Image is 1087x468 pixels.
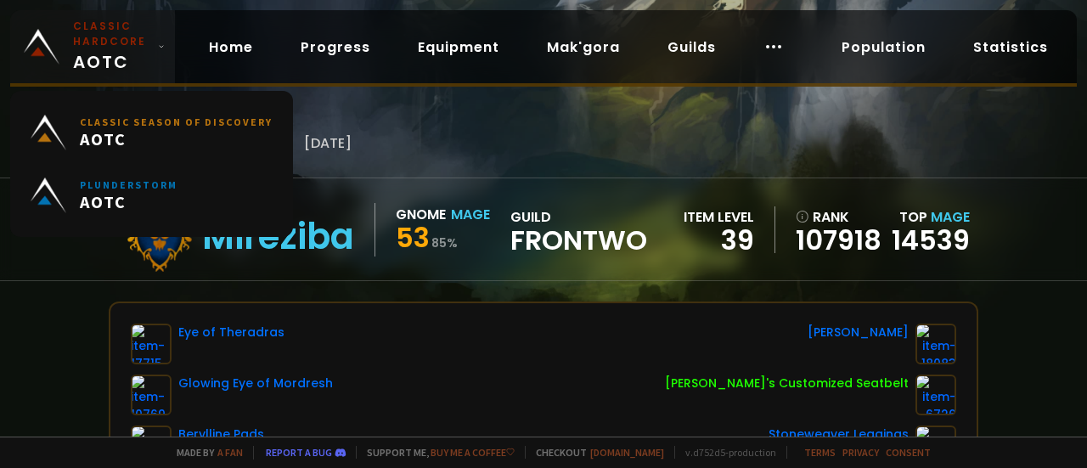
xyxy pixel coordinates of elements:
a: [DOMAIN_NAME] [590,446,664,459]
span: Mage [931,207,970,227]
span: [DATE] [304,133,352,154]
img: item-17715 [131,324,172,364]
span: 53 [396,218,430,257]
a: Population [828,30,939,65]
small: Plunderstorm [80,178,177,191]
div: Mireziba [202,224,354,250]
span: Checkout [525,446,664,459]
img: item-10769 [131,375,172,415]
img: item-18083 [915,324,956,364]
a: Classic Season of DiscoveryAOTC [20,101,283,164]
div: item level [684,206,754,228]
span: AOTC [80,128,273,149]
div: Glowing Eye of Mordresh [178,375,333,392]
div: [PERSON_NAME] [808,324,909,341]
a: Consent [886,446,931,459]
a: 14539 [892,221,970,259]
span: v. d752d5 - production [674,446,776,459]
a: Guilds [654,30,729,65]
div: Top [892,206,970,228]
span: Made by [166,446,243,459]
div: 39 [684,228,754,253]
small: Classic Hardcore [73,19,151,49]
span: Frontwo [510,228,647,253]
a: PlunderstormAOTC [20,164,283,227]
a: Privacy [842,446,879,459]
div: rank [796,206,881,228]
div: Gnome [396,204,446,225]
small: Classic Season of Discovery [80,116,273,128]
div: Stoneweaver Leggings [769,426,909,443]
a: Mak'gora [533,30,634,65]
a: 107918 [796,228,881,253]
a: Classic HardcoreAOTC [10,10,175,83]
a: Report a bug [266,446,332,459]
span: AOTC [73,19,151,75]
a: a fan [217,446,243,459]
a: Home [195,30,267,65]
a: Terms [804,446,836,459]
span: AOTC [80,191,177,212]
span: Support me, [356,446,515,459]
a: Equipment [404,30,513,65]
img: item-6726 [915,375,956,415]
div: Eye of Theradras [178,324,284,341]
a: Buy me a coffee [431,446,515,459]
div: guild [510,206,647,253]
div: Berylline Pads [178,426,264,443]
div: Mage [451,204,490,225]
div: [PERSON_NAME]'s Customized Seatbelt [665,375,909,392]
a: Statistics [960,30,1062,65]
a: Progress [287,30,384,65]
small: 85 % [431,234,458,251]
